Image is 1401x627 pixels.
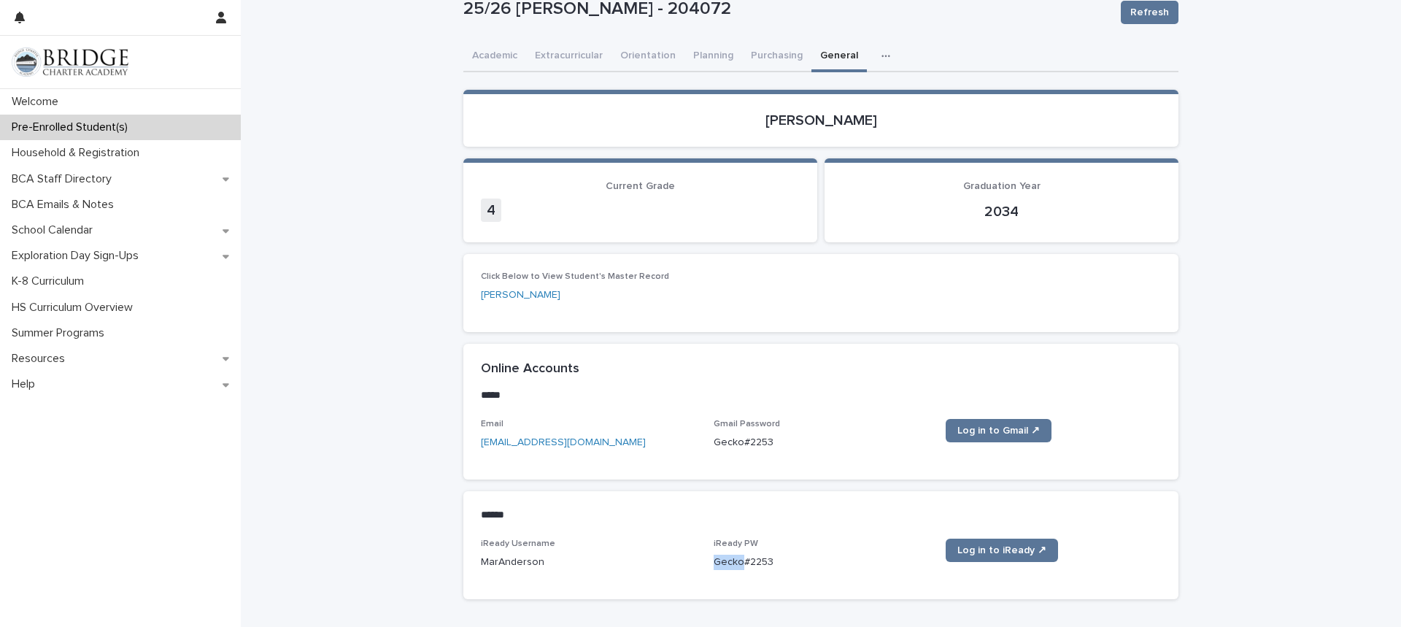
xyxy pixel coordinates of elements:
button: Orientation [611,42,684,72]
span: Click Below to View Student's Master Record [481,272,669,281]
h2: Online Accounts [481,361,579,377]
span: Refresh [1130,5,1169,20]
span: 4 [481,199,501,222]
p: K-8 Curriculum [6,274,96,288]
p: Exploration Day Sign-Ups [6,249,150,263]
span: iReady Username [481,539,555,548]
a: Log in to iReady ↗ [946,539,1058,562]
button: Academic [463,42,526,72]
p: [PERSON_NAME] [481,112,1161,129]
span: Graduation Year [963,181,1041,191]
span: Gmail Password [714,420,780,428]
button: Purchasing [742,42,811,72]
button: Extracurricular [526,42,611,72]
p: 2034 [842,203,1161,220]
a: [EMAIL_ADDRESS][DOMAIN_NAME] [481,437,646,447]
p: Resources [6,352,77,366]
p: School Calendar [6,223,104,237]
p: Household & Registration [6,146,151,160]
p: Summer Programs [6,326,116,340]
button: General [811,42,867,72]
span: Log in to Gmail ↗ [957,426,1040,436]
span: Log in to iReady ↗ [957,545,1046,555]
button: Planning [684,42,742,72]
p: HS Curriculum Overview [6,301,144,315]
span: iReady PW [714,539,758,548]
a: Log in to Gmail ↗ [946,419,1051,442]
p: Gecko#2253 [714,435,929,450]
p: Gecko#2253 [714,555,929,570]
p: BCA Staff Directory [6,172,123,186]
p: Welcome [6,95,70,109]
a: [PERSON_NAME] [481,288,560,303]
p: BCA Emails & Notes [6,198,126,212]
span: Current Grade [606,181,675,191]
button: Refresh [1121,1,1178,24]
span: Email [481,420,503,428]
p: MarAnderson [481,555,696,570]
img: V1C1m3IdTEidaUdm9Hs0 [12,47,128,77]
p: Help [6,377,47,391]
p: Pre-Enrolled Student(s) [6,120,139,134]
